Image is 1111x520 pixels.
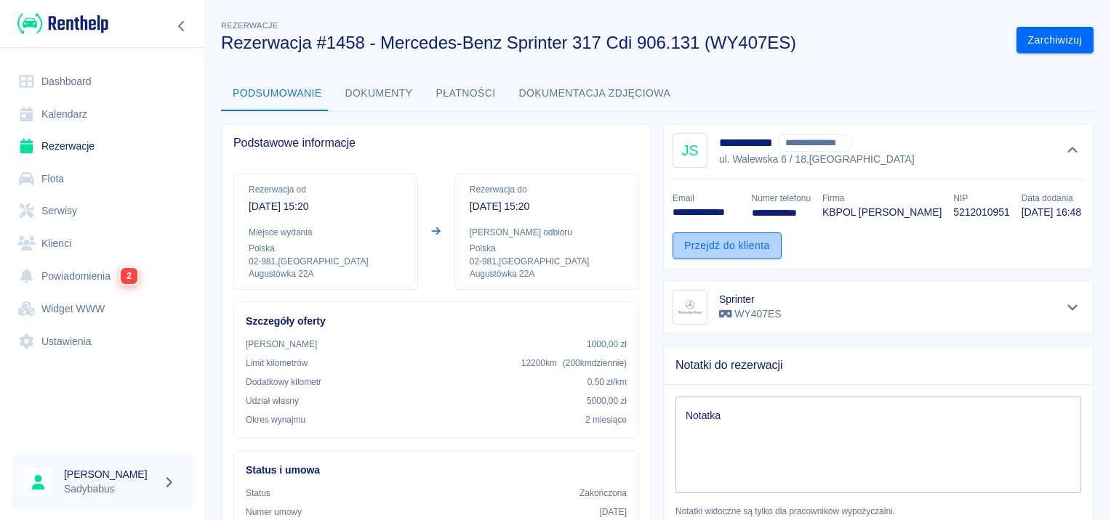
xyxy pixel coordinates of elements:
p: Numer telefonu [752,192,811,205]
button: Podsumowanie [221,76,334,111]
p: [DATE] [599,505,627,519]
p: Firma [822,192,942,205]
button: Dokumenty [334,76,425,111]
button: Zarchiwizuj [1016,27,1094,54]
a: Renthelp logo [12,12,108,36]
a: Powiadomienia2 [12,259,193,293]
h6: Szczegóły oferty [246,314,627,329]
span: Podstawowe informacje [233,136,639,150]
span: 2 [121,268,137,284]
span: Rezerwacje [221,21,278,30]
button: Płatności [425,76,508,111]
span: ( 200 km dziennie ) [563,358,627,368]
p: Udział własny [246,394,299,407]
p: Polska [249,242,403,255]
p: Polska [470,242,624,255]
a: Dashboard [12,65,193,98]
p: Zakończona [579,487,627,500]
p: Email [673,192,740,205]
p: [DATE] 16:48 [1022,205,1081,220]
p: Status [246,487,270,500]
img: Image [675,293,705,322]
p: ul. Walewska 6 / 18 , [GEOGRAPHIC_DATA] [719,152,915,167]
p: Numer umowy [246,505,302,519]
a: Widget WWW [12,293,193,325]
p: WY407ES [719,306,782,322]
p: NIP [953,192,1009,205]
p: Rezerwacja od [249,183,403,196]
span: Notatki do rezerwacji [675,358,1081,373]
p: Dodatkowy kilometr [246,375,321,389]
p: KBPOL [PERSON_NAME] [822,205,942,220]
div: JS [673,133,707,168]
p: [DATE] 15:20 [470,199,624,214]
p: 5000,00 zł [587,394,627,407]
a: Rezerwacje [12,130,193,163]
a: Klienci [12,227,193,260]
h3: Rezerwacja #1458 - Mercedes-Benz Sprinter 317 Cdi 906.131 (WY407ES) [221,33,1005,53]
p: Sadybabus [64,482,157,497]
p: [DATE] 15:20 [249,199,403,214]
p: 02-981 , [GEOGRAPHIC_DATA] [470,255,624,268]
a: Przejdź do klienta [673,232,782,259]
p: Notatki widoczne są tylko dla pracowników wypożyczalni. [675,505,1081,518]
p: Limit kilometrów [246,357,308,370]
p: Rezerwacja do [470,183,624,196]
button: Zwiń nawigację [171,17,193,36]
p: 1000,00 zł [587,338,627,351]
p: 12200 km [521,357,627,370]
p: 0,50 zł /km [587,375,627,389]
p: Miejsce wydania [249,226,403,239]
p: 2 miesiące [585,413,627,426]
a: Kalendarz [12,98,193,131]
a: Ustawienia [12,325,193,358]
h6: Status i umowa [246,463,627,478]
p: Data dodania [1022,192,1081,205]
h6: [PERSON_NAME] [64,467,157,482]
p: [PERSON_NAME] odbioru [470,226,624,239]
a: Serwisy [12,195,193,227]
p: Augustówka 22A [470,268,624,280]
button: Pokaż szczegóły [1061,297,1085,317]
p: Augustówka 22A [249,268,403,280]
button: Ukryj szczegóły [1061,140,1085,161]
h6: Sprinter [719,292,782,306]
button: Dokumentacja zdjęciowa [508,76,683,111]
p: Okres wynajmu [246,413,305,426]
p: 02-981 , [GEOGRAPHIC_DATA] [249,255,403,268]
a: Flota [12,163,193,195]
img: Renthelp logo [17,12,108,36]
p: 5212010951 [953,205,1009,220]
p: [PERSON_NAME] [246,338,317,351]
